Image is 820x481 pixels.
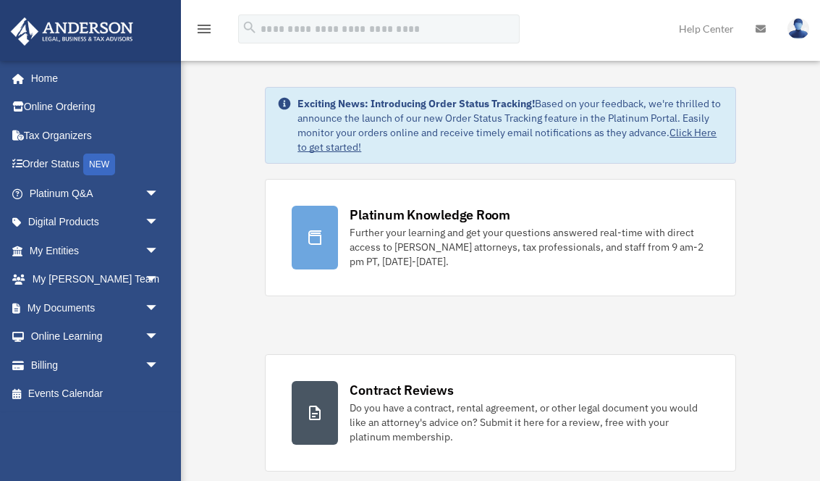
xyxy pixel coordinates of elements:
img: Anderson Advisors Platinum Portal [7,17,138,46]
a: Contract Reviews Do you have a contract, rental agreement, or other legal document you would like... [265,354,735,472]
a: Online Ordering [10,93,181,122]
div: Platinum Knowledge Room [350,206,510,224]
a: Platinum Knowledge Room Further your learning and get your questions answered real-time with dire... [265,179,735,296]
div: Further your learning and get your questions answered real-time with direct access to [PERSON_NAM... [350,225,709,269]
a: Billingarrow_drop_down [10,351,181,380]
a: Online Learningarrow_drop_down [10,322,181,351]
a: Tax Organizers [10,121,181,150]
i: search [242,20,258,35]
img: User Pic [787,18,809,39]
div: Based on your feedback, we're thrilled to announce the launch of our new Order Status Tracking fe... [297,96,723,154]
span: arrow_drop_down [145,179,174,209]
a: My Entitiesarrow_drop_down [10,236,181,265]
i: menu [195,20,213,38]
span: arrow_drop_down [145,351,174,380]
div: Contract Reviews [350,381,453,399]
div: Do you have a contract, rental agreement, or other legal document you would like an attorney's ad... [350,401,709,444]
a: Events Calendar [10,380,181,409]
span: arrow_drop_down [145,293,174,323]
a: My [PERSON_NAME] Teamarrow_drop_down [10,265,181,294]
a: Platinum Q&Aarrow_drop_down [10,179,181,208]
a: Order StatusNEW [10,150,181,180]
a: menu [195,25,213,38]
span: arrow_drop_down [145,265,174,295]
strong: Exciting News: Introducing Order Status Tracking! [297,97,535,110]
div: NEW [83,154,115,175]
a: My Documentsarrow_drop_down [10,293,181,322]
a: Click Here to get started! [297,126,717,154]
a: Home [10,64,174,93]
span: arrow_drop_down [145,322,174,352]
span: arrow_drop_down [145,208,174,238]
a: Digital Productsarrow_drop_down [10,208,181,237]
span: arrow_drop_down [145,236,174,266]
